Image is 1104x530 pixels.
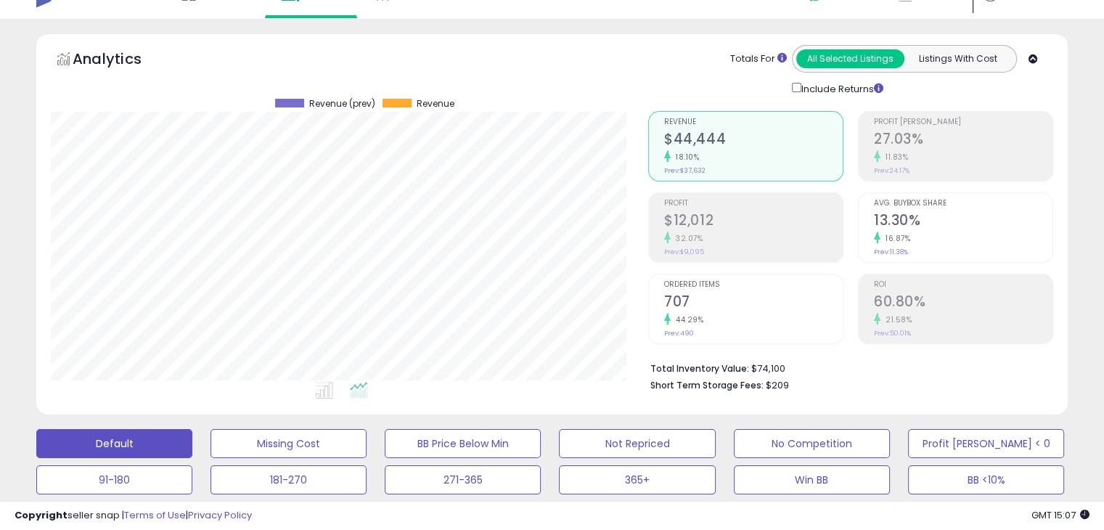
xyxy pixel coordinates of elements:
div: Totals For [730,52,787,66]
h2: 13.30% [874,212,1052,232]
h2: $12,012 [664,212,843,232]
button: Missing Cost [210,429,367,458]
button: Not Repriced [559,429,715,458]
a: Terms of Use [124,508,186,522]
small: Prev: 24.17% [874,166,909,175]
small: 44.29% [671,314,703,325]
span: Ordered Items [664,281,843,289]
small: 11.83% [880,152,908,163]
span: ROI [874,281,1052,289]
h2: 60.80% [874,293,1052,313]
small: 18.10% [671,152,699,163]
h2: $44,444 [664,131,843,150]
button: BB <10% [908,465,1064,494]
b: Total Inventory Value: [650,362,749,375]
div: seller snap | | [15,509,252,523]
span: Profit [PERSON_NAME] [874,118,1052,126]
a: Privacy Policy [188,508,252,522]
button: No Competition [734,429,890,458]
button: BB Price Below Min [385,429,541,458]
small: Prev: $9,095 [664,248,704,256]
button: 181-270 [210,465,367,494]
span: Avg. Buybox Share [874,200,1052,208]
button: All Selected Listings [796,49,904,68]
button: 91-180 [36,465,192,494]
button: Default [36,429,192,458]
li: $74,100 [650,359,1042,376]
small: Prev: 50.01% [874,329,911,338]
b: Short Term Storage Fees: [650,379,764,391]
small: 21.58% [880,314,912,325]
small: Prev: $37,632 [664,166,706,175]
div: Include Returns [781,80,901,97]
span: Revenue [417,99,454,109]
button: Profit [PERSON_NAME] < 0 [908,429,1064,458]
span: 2025-08-12 15:07 GMT [1031,508,1089,522]
h2: 27.03% [874,131,1052,150]
strong: Copyright [15,508,68,522]
button: 271-365 [385,465,541,494]
h2: 707 [664,293,843,313]
span: Revenue (prev) [309,99,375,109]
small: 16.87% [880,233,910,244]
button: Win BB [734,465,890,494]
span: Profit [664,200,843,208]
small: 32.07% [671,233,703,244]
h5: Analytics [73,49,170,73]
button: Listings With Cost [904,49,1012,68]
small: Prev: 11.38% [874,248,908,256]
small: Prev: 490 [664,329,694,338]
button: 365+ [559,465,715,494]
span: $209 [766,378,789,392]
span: Revenue [664,118,843,126]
